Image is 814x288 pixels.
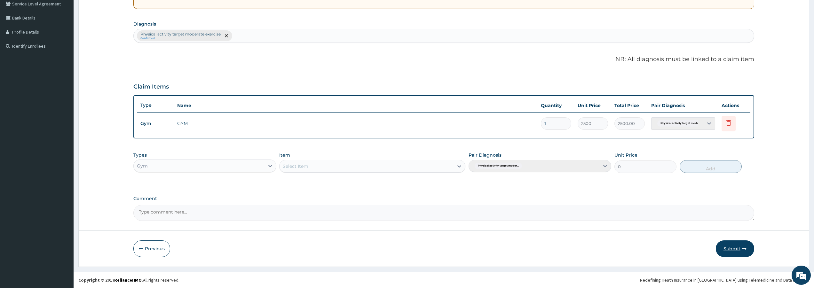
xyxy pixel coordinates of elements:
[33,36,107,44] div: Chat with us now
[283,163,308,169] div: Select Item
[716,240,754,257] button: Submit
[174,99,538,112] th: Name
[137,118,174,129] td: Gym
[12,32,26,48] img: d_794563401_company_1708531726252_794563401
[614,152,637,158] label: Unit Price
[538,99,574,112] th: Quantity
[133,83,169,90] h3: Claim Items
[718,99,750,112] th: Actions
[648,99,718,112] th: Pair Diagnosis
[640,277,809,283] div: Redefining Heath Insurance in [GEOGRAPHIC_DATA] using Telemedicine and Data Science!
[133,21,156,27] label: Diagnosis
[137,99,174,111] th: Type
[37,81,88,145] span: We're online!
[74,272,814,288] footer: All rights reserved.
[574,99,611,112] th: Unit Price
[133,55,754,64] p: NB: All diagnosis must be linked to a claim item
[174,117,538,130] td: GYM
[105,3,120,19] div: Minimize live chat window
[114,277,142,283] a: RelianceHMO
[611,99,648,112] th: Total Price
[133,196,754,201] label: Comment
[279,152,290,158] label: Item
[133,240,170,257] button: Previous
[469,152,502,158] label: Pair Diagnosis
[137,163,148,169] div: Gym
[680,160,742,173] button: Add
[133,152,147,158] label: Types
[3,175,122,197] textarea: Type your message and hit 'Enter'
[78,277,143,283] strong: Copyright © 2017 .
